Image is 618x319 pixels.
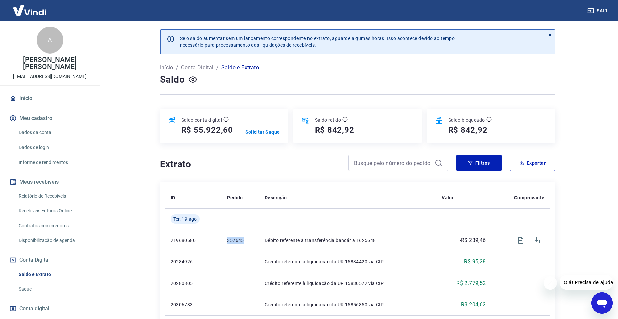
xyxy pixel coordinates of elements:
p: [EMAIL_ADDRESS][DOMAIN_NAME] [13,73,87,80]
p: ID [171,194,175,201]
iframe: Botão para abrir a janela de mensagens [591,292,613,314]
p: Valor [442,194,454,201]
button: Conta Digital [8,253,92,268]
a: Dados da conta [16,126,92,139]
p: Se o saldo aumentar sem um lançamento correspondente no extrato, aguarde algumas horas. Isso acon... [180,35,455,48]
p: 357645 [227,237,254,244]
p: R$ 204,62 [461,301,486,309]
span: Visualizar [512,232,529,248]
p: Comprovante [514,194,544,201]
span: Conta digital [19,304,49,313]
p: Crédito referente à liquidação da UR 15830572 via CIP [265,280,431,287]
h5: R$ 842,92 [448,125,488,135]
div: A [37,27,63,54]
p: Saldo bloqueado [448,117,485,123]
p: / [216,64,219,72]
p: Saldo e Extrato [221,64,259,72]
span: Olá! Precisa de ajuda? [4,5,56,10]
p: 219680580 [171,237,217,244]
p: Saldo conta digital [181,117,222,123]
p: R$ 95,28 [464,258,486,266]
a: Conta Digital [181,64,213,72]
p: Saldo retido [315,117,341,123]
span: Ter, 19 ago [173,216,197,222]
button: Meus recebíveis [8,175,92,189]
p: Débito referente à transferência bancária 1625648 [265,237,431,244]
input: Busque pelo número do pedido [354,158,432,168]
iframe: Fechar mensagem [544,276,557,290]
h5: R$ 55.922,60 [181,125,233,135]
img: Vindi [8,0,51,21]
a: Início [8,91,92,106]
button: Filtros [456,155,502,171]
a: Início [160,64,173,72]
a: Dados de login [16,141,92,154]
iframe: Mensagem da empresa [560,275,613,290]
p: R$ 2.779,52 [456,279,486,287]
a: Contratos com credores [16,219,92,233]
a: Solicitar Saque [245,129,280,135]
button: Exportar [510,155,555,171]
p: -R$ 239,46 [460,236,486,244]
a: Saldo e Extrato [16,268,92,281]
p: Pedido [227,194,243,201]
span: Download [529,232,545,248]
h4: Saldo [160,73,185,86]
p: / [176,64,178,72]
p: 20280805 [171,280,217,287]
h5: R$ 842,92 [315,125,354,135]
a: Recebíveis Futuros Online [16,204,92,218]
a: Informe de rendimentos [16,155,92,169]
p: 20306783 [171,301,217,308]
p: Descrição [265,194,287,201]
h4: Extrato [160,157,340,171]
p: 20284926 [171,258,217,265]
p: Crédito referente à liquidação da UR 15834420 via CIP [265,258,431,265]
a: Saque [16,282,92,296]
a: Relatório de Recebíveis [16,189,92,203]
button: Sair [586,5,610,17]
button: Meu cadastro [8,111,92,126]
a: Conta digital [8,301,92,316]
p: [PERSON_NAME] [PERSON_NAME] [5,56,94,70]
a: Disponibilização de agenda [16,234,92,247]
p: Crédito referente à liquidação da UR 15856850 via CIP [265,301,431,308]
